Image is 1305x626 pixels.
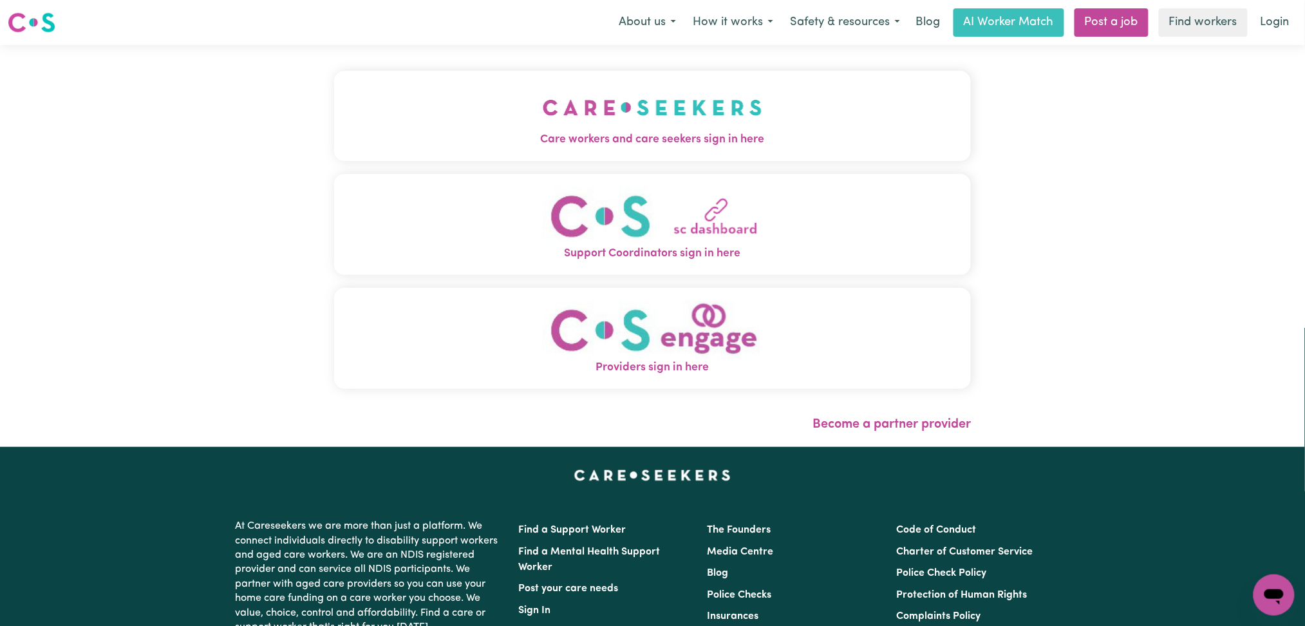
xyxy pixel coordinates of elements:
a: Sign In [519,605,551,616]
a: Become a partner provider [812,418,971,431]
button: How it works [684,9,782,36]
a: Blog [908,8,948,37]
button: About us [610,9,684,36]
iframe: Button to launch messaging window [1253,574,1295,616]
a: Insurances [708,611,759,621]
a: Code of Conduct [896,525,976,535]
a: Post a job [1075,8,1149,37]
a: Police Check Policy [896,568,986,578]
a: AI Worker Match [953,8,1064,37]
a: Charter of Customer Service [896,547,1033,557]
span: Care workers and care seekers sign in here [334,131,972,148]
a: Find a Mental Health Support Worker [519,547,661,573]
a: Find workers [1159,8,1248,37]
button: Care workers and care seekers sign in here [334,71,972,161]
a: Protection of Human Rights [896,590,1027,600]
a: Post your care needs [519,583,619,594]
a: Complaints Policy [896,611,981,621]
span: Support Coordinators sign in here [334,245,972,262]
a: Careseekers logo [8,8,55,37]
button: Providers sign in here [334,288,972,389]
a: Media Centre [708,547,774,557]
a: Find a Support Worker [519,525,626,535]
button: Safety & resources [782,9,908,36]
a: Login [1253,8,1297,37]
span: Providers sign in here [334,359,972,376]
a: Police Checks [708,590,772,600]
button: Support Coordinators sign in here [334,174,972,275]
a: Careseekers home page [574,470,731,480]
a: Blog [708,568,729,578]
a: The Founders [708,525,771,535]
img: Careseekers logo [8,11,55,34]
